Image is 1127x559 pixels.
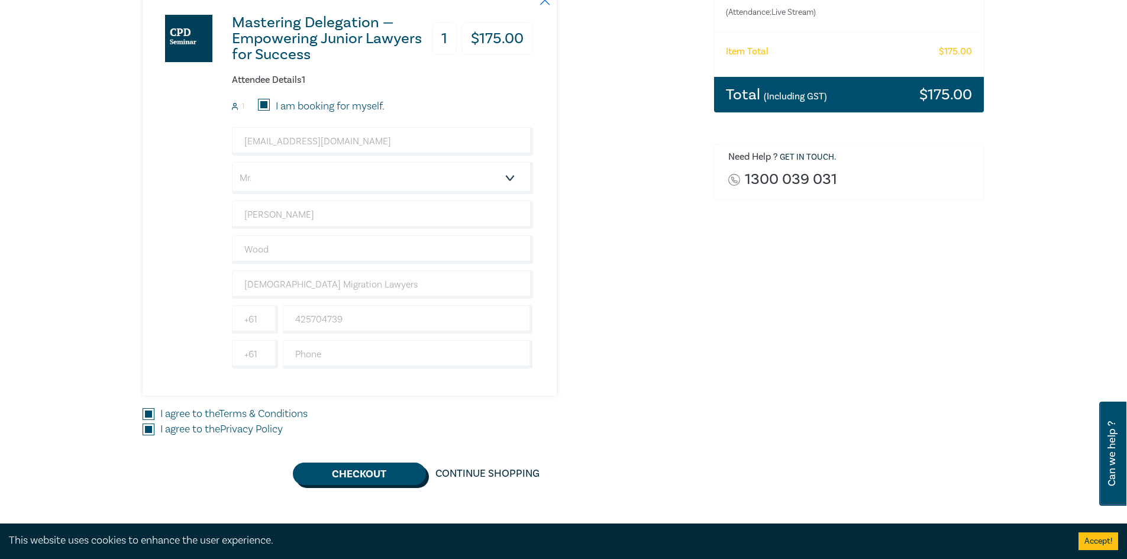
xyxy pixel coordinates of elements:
[728,151,976,163] h6: Need Help ? .
[219,407,308,421] a: Terms & Conditions
[242,102,244,111] small: 1
[919,87,972,102] h3: $ 175.00
[9,533,1061,548] div: This website uses cookies to enhance the user experience.
[232,15,427,63] h3: Mastering Delegation — Empowering Junior Lawyers for Success
[726,46,768,57] h6: Item Total
[232,305,278,334] input: +61
[726,87,827,102] h3: Total
[939,46,972,57] h6: $ 175.00
[232,127,533,156] input: Attendee Email*
[461,22,533,55] h3: $ 175.00
[232,270,533,299] input: Company
[165,15,212,62] img: Mastering Delegation — Empowering Junior Lawyers for Success
[432,22,457,55] h3: 1
[764,91,827,102] small: (Including GST)
[1106,409,1118,499] span: Can we help ?
[726,7,925,18] small: (Attendance: Live Stream )
[220,422,283,436] a: Privacy Policy
[283,340,533,369] input: Phone
[293,463,426,485] button: Checkout
[232,235,533,264] input: Last Name*
[426,463,549,485] a: Continue Shopping
[1078,532,1118,550] button: Accept cookies
[276,99,385,114] label: I am booking for myself.
[780,152,834,163] a: Get in touch
[160,422,283,437] label: I agree to the
[232,75,533,86] h6: Attendee Details 1
[160,406,308,422] label: I agree to the
[232,340,278,369] input: +61
[745,172,837,188] a: 1300 039 031
[232,201,533,229] input: First Name*
[283,305,533,334] input: Mobile*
